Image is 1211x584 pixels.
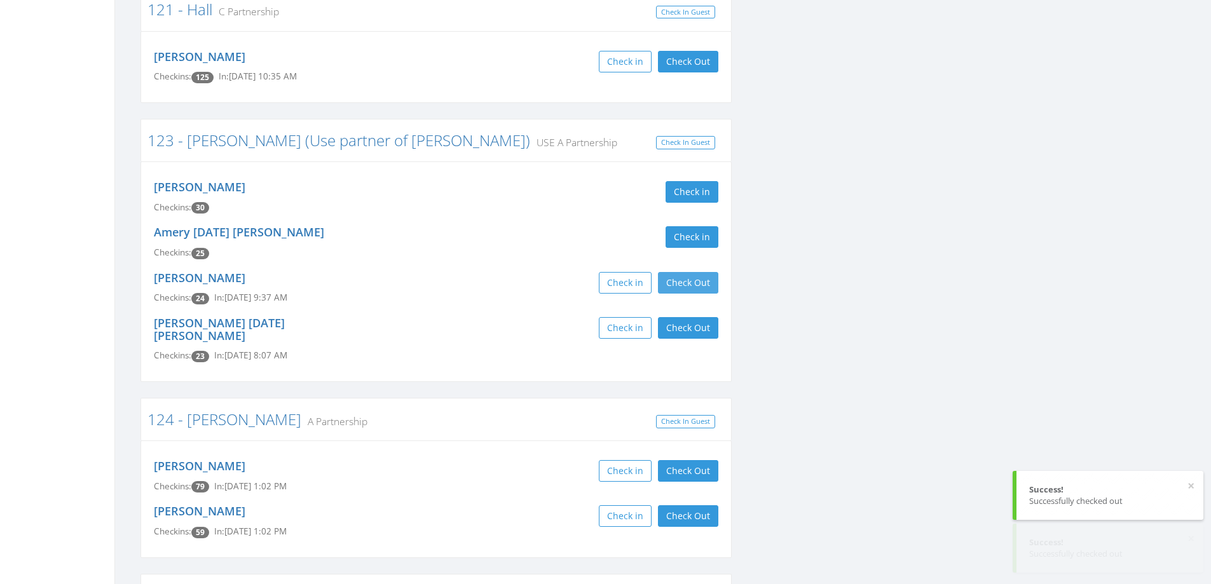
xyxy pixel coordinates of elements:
button: Check in [666,181,718,203]
button: × [1187,480,1194,492]
a: Amery [DATE] [PERSON_NAME] [154,224,324,240]
button: Check in [599,317,652,339]
button: × [1187,533,1194,545]
span: Checkin count [191,351,209,362]
div: Successfully checked out [1029,548,1191,560]
button: Check Out [658,51,718,72]
a: 123 - [PERSON_NAME] (Use partner of [PERSON_NAME]) [147,130,530,151]
div: Success! [1029,536,1191,548]
a: Check In Guest [656,136,715,149]
span: Checkin count [191,527,209,538]
span: In: [DATE] 9:37 AM [214,292,287,303]
button: Check in [599,505,652,527]
a: Check In Guest [656,6,715,19]
a: [PERSON_NAME] [DATE] [PERSON_NAME] [154,315,285,343]
button: Check in [599,460,652,482]
span: In: [DATE] 8:07 AM [214,350,287,361]
a: [PERSON_NAME] [154,49,245,64]
span: Checkins: [154,247,191,258]
small: A Partnership [301,414,367,428]
button: Check Out [658,317,718,339]
span: Checkins: [154,292,191,303]
span: Checkins: [154,71,191,82]
span: Checkins: [154,480,191,492]
span: Checkin count [191,293,209,304]
button: Check in [599,51,652,72]
span: Checkin count [191,202,209,214]
span: Checkin count [191,248,209,259]
button: Check Out [658,460,718,482]
a: [PERSON_NAME] [154,179,245,194]
span: In: [DATE] 10:35 AM [219,71,297,82]
span: Checkins: [154,350,191,361]
span: Checkin count [191,72,214,83]
span: Checkin count [191,481,209,492]
div: Successfully checked out [1029,495,1191,507]
a: [PERSON_NAME] [154,503,245,519]
button: Check Out [658,272,718,294]
div: Success! [1029,484,1191,496]
span: In: [DATE] 1:02 PM [214,480,287,492]
a: Check In Guest [656,415,715,428]
span: Checkins: [154,201,191,213]
a: [PERSON_NAME] [154,270,245,285]
button: Check Out [658,505,718,527]
small: USE A Partnership [530,135,617,149]
small: C Partnership [212,4,279,18]
span: In: [DATE] 1:02 PM [214,526,287,537]
a: 124 - [PERSON_NAME] [147,409,301,430]
span: Checkins: [154,526,191,537]
a: [PERSON_NAME] [154,458,245,473]
button: Check in [599,272,652,294]
button: Check in [666,226,718,248]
